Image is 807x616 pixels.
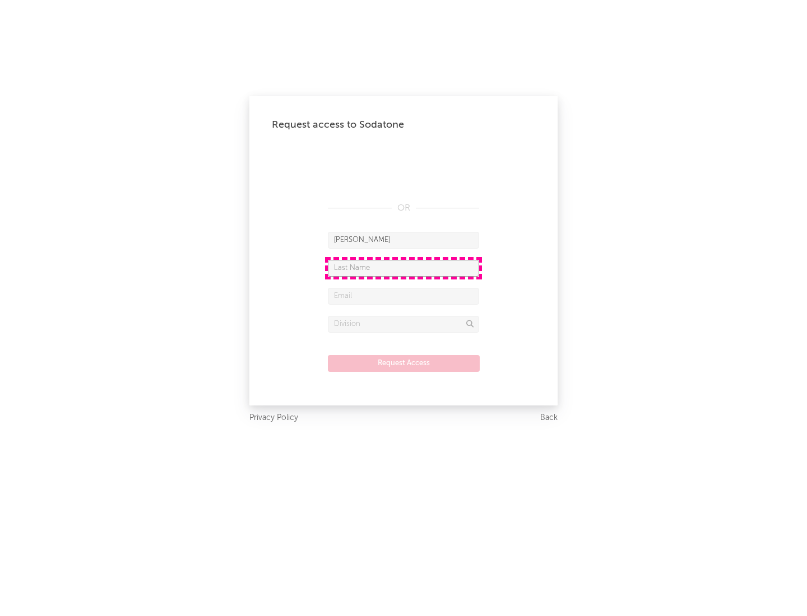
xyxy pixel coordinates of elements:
div: OR [328,202,479,215]
a: Privacy Policy [249,411,298,425]
div: Request access to Sodatone [272,118,535,132]
input: First Name [328,232,479,249]
button: Request Access [328,355,480,372]
input: Last Name [328,260,479,277]
input: Email [328,288,479,305]
input: Division [328,316,479,333]
a: Back [540,411,558,425]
